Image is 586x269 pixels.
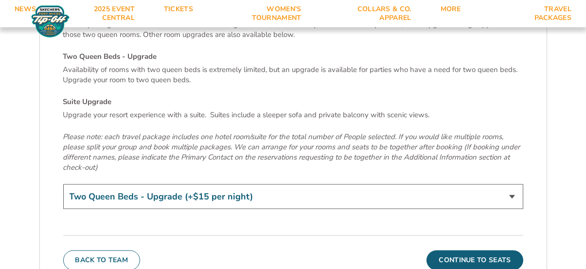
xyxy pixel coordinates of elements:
[63,97,523,107] h4: Suite Upgrade
[63,132,520,172] em: Please note: each travel package includes one hotel room/suite for the total number of People sel...
[63,65,523,85] p: Availability of rooms with two queen beds is extremely limited, but an upgrade is available for p...
[63,19,523,40] p: A base package includes a standard room with a king bed. Rooms with two queen beds are very limit...
[63,110,523,120] p: Upgrade your resort experience with a suite. Suites include a sleeper sofa and private balcony wi...
[63,52,523,62] h4: Two Queen Beds - Upgrade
